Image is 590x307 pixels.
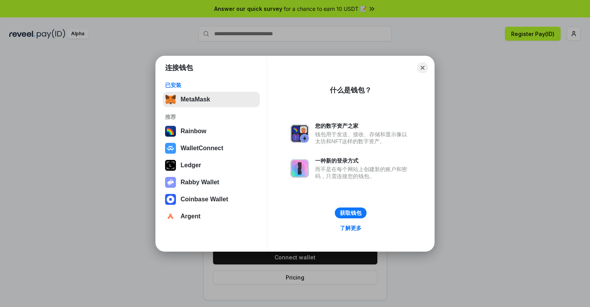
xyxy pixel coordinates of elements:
div: WalletConnect [181,145,223,152]
div: 而不是在每个网站上创建新的账户和密码，只需连接您的钱包。 [315,166,411,180]
img: svg+xml,%3Csvg%20xmlns%3D%22http%3A%2F%2Fwww.w3.org%2F2000%2Fsvg%22%20fill%3D%22none%22%20viewBox... [165,177,176,188]
div: Ledger [181,162,201,169]
img: svg+xml,%3Csvg%20width%3D%2228%22%20height%3D%2228%22%20viewBox%3D%220%200%2028%2028%22%20fill%3D... [165,143,176,154]
div: Argent [181,213,201,220]
button: 获取钱包 [335,208,367,218]
div: 您的数字资产之家 [315,122,411,129]
div: 什么是钱包？ [330,86,372,95]
div: 了解更多 [340,225,362,232]
img: svg+xml,%3Csvg%20width%3D%2228%22%20height%3D%2228%22%20viewBox%3D%220%200%2028%2028%22%20fill%3D... [165,194,176,205]
a: 了解更多 [335,223,366,233]
button: Coinbase Wallet [163,192,260,207]
div: 一种新的登录方式 [315,157,411,164]
div: 获取钱包 [340,209,362,216]
img: svg+xml,%3Csvg%20xmlns%3D%22http%3A%2F%2Fwww.w3.org%2F2000%2Fsvg%22%20fill%3D%22none%22%20viewBox... [290,124,309,143]
img: svg+xml,%3Csvg%20xmlns%3D%22http%3A%2F%2Fwww.w3.org%2F2000%2Fsvg%22%20fill%3D%22none%22%20viewBox... [290,159,309,178]
img: svg+xml,%3Csvg%20fill%3D%22none%22%20height%3D%2233%22%20viewBox%3D%220%200%2035%2033%22%20width%... [165,94,176,105]
div: Coinbase Wallet [181,196,228,203]
img: svg+xml,%3Csvg%20width%3D%22120%22%20height%3D%22120%22%20viewBox%3D%220%200%20120%20120%22%20fil... [165,126,176,137]
img: svg+xml,%3Csvg%20xmlns%3D%22http%3A%2F%2Fwww.w3.org%2F2000%2Fsvg%22%20width%3D%2228%22%20height%3... [165,160,176,171]
button: Ledger [163,158,260,173]
div: 已安装 [165,82,257,89]
button: WalletConnect [163,141,260,156]
button: Rabby Wallet [163,175,260,190]
div: Rainbow [181,128,206,135]
h1: 连接钱包 [165,63,193,72]
button: MetaMask [163,92,260,107]
div: 推荐 [165,113,257,120]
button: Close [417,62,428,73]
div: MetaMask [181,96,210,103]
button: Rainbow [163,123,260,139]
div: Rabby Wallet [181,179,219,186]
img: svg+xml,%3Csvg%20width%3D%2228%22%20height%3D%2228%22%20viewBox%3D%220%200%2028%2028%22%20fill%3D... [165,211,176,222]
button: Argent [163,209,260,224]
div: 钱包用于发送、接收、存储和显示像以太坊和NFT这样的数字资产。 [315,131,411,145]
